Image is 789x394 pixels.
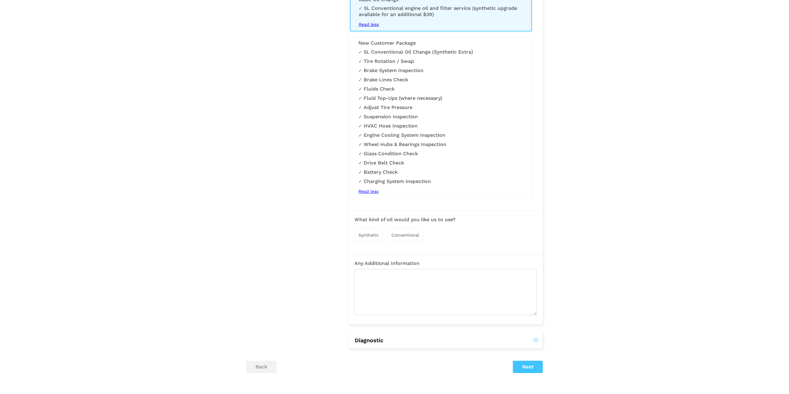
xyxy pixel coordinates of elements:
[358,40,523,46] h3: New Customer Package
[358,160,523,166] li: Drive Belt Check
[246,361,277,373] button: back
[358,233,379,238] span: Synthetic
[358,77,523,83] li: Brake Lines Check
[391,233,419,238] span: Conventional
[358,86,523,92] li: Fluids Check
[354,217,537,222] h3: What kind of oil would you like us to use?
[359,22,379,27] span: Read less
[358,169,523,175] li: Battery Check
[513,361,543,373] button: Next
[358,95,523,101] li: Fluid Top-Ups (where necessary)
[358,178,523,185] li: Charging System Inspection
[358,123,523,129] li: HVAC Hose Inspection
[358,114,523,120] li: Suspension Inspection
[358,189,378,194] span: Read less
[358,104,523,111] li: Adjust Tire Pressure
[358,151,523,157] li: Glass Condition Check
[358,67,523,74] li: Brake System Inspection
[354,337,537,344] button: Diagnostic
[354,261,537,266] h3: Any Additional Information
[359,5,523,18] li: 5L Conventional engine oil and filter service (synthetic upgrade available for an additional $39)
[358,49,523,55] li: 5L Conventional Oil Change (Synthetic Extra)
[358,141,523,148] li: Wheel Hubs & Bearings Inspection
[358,58,523,64] li: Tire Rotation / Swap
[358,132,523,138] li: Engine Cooling System Inspection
